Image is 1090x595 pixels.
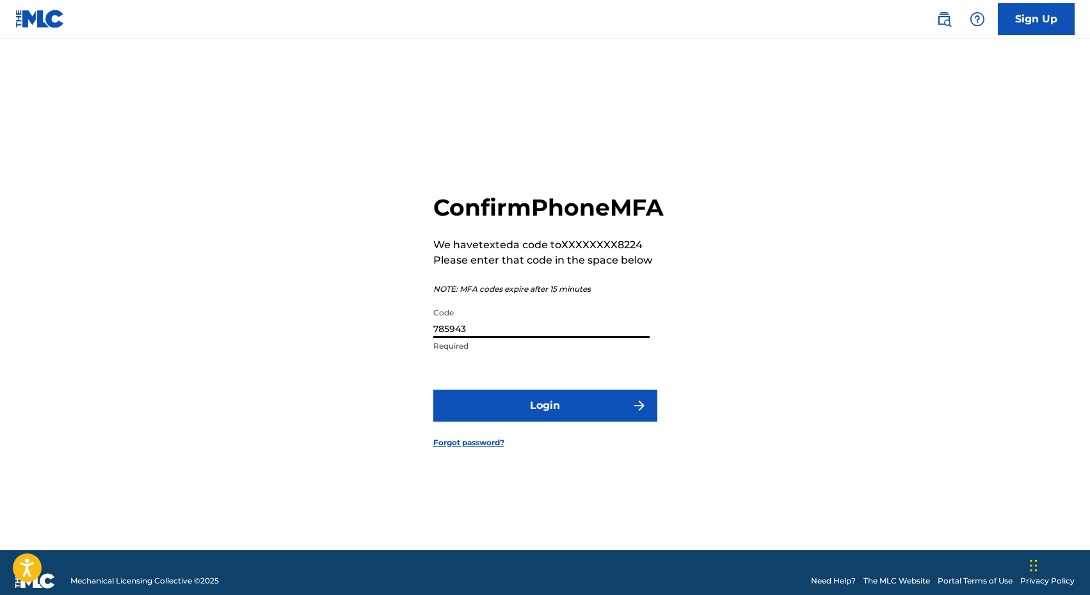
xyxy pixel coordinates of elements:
[931,6,957,32] a: Public Search
[998,3,1075,35] a: Sign Up
[632,398,647,413] img: f7272a7cc735f4ea7f67.svg
[970,12,985,27] img: help
[433,437,504,448] a: Forgot password?
[1026,534,1090,595] iframe: Chat Widget
[15,573,55,589] img: logo
[433,193,664,222] h2: Confirm Phone MFA
[1020,575,1075,587] a: Privacy Policy
[433,237,664,253] p: We have texted a code to XXXXXXXX8224
[938,575,1013,587] a: Portal Terms of Use
[433,390,657,422] button: Login
[15,10,65,28] img: MLC Logo
[811,575,856,587] a: Need Help?
[1030,546,1038,585] div: Drag
[433,340,650,352] p: Required
[433,283,664,295] p: NOTE: MFA codes expire after 15 minutes
[70,575,219,587] span: Mechanical Licensing Collective © 2025
[936,12,952,27] img: search
[433,253,664,268] p: Please enter that code in the space below
[965,6,990,32] div: Help
[863,575,930,587] a: The MLC Website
